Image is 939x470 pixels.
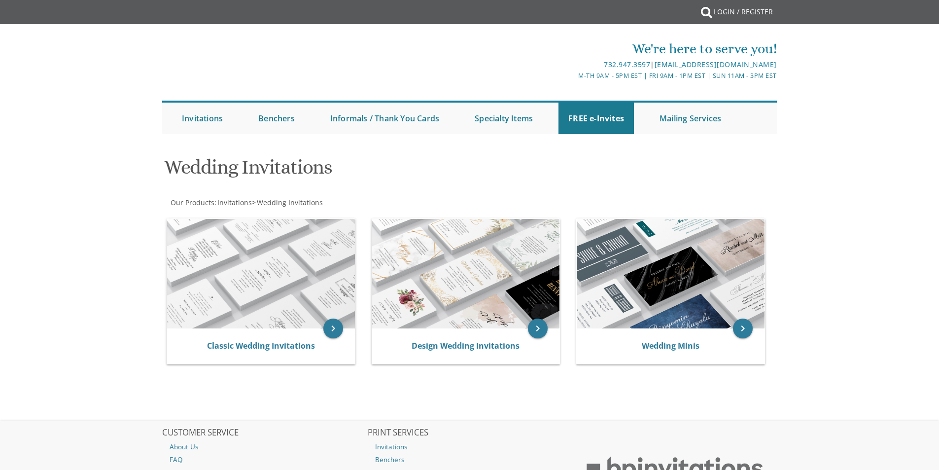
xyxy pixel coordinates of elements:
[368,440,572,453] a: Invitations
[217,198,252,207] span: Invitations
[162,440,366,453] a: About Us
[558,103,634,134] a: FREE e-Invites
[650,103,731,134] a: Mailing Services
[372,219,560,328] img: Design Wedding Invitations
[528,319,548,338] a: keyboard_arrow_right
[577,219,765,328] img: Wedding Minis
[252,198,323,207] span: >
[256,198,323,207] a: Wedding Invitations
[248,103,305,134] a: Benchers
[368,428,572,438] h2: PRINT SERVICES
[167,219,355,328] img: Classic Wedding Invitations
[216,198,252,207] a: Invitations
[368,71,777,81] div: M-Th 9am - 5pm EST | Fri 9am - 1pm EST | Sun 11am - 3pm EST
[164,156,566,185] h1: Wedding Invitations
[172,103,233,134] a: Invitations
[257,198,323,207] span: Wedding Invitations
[368,453,572,466] a: Benchers
[465,103,543,134] a: Specialty Items
[323,319,343,338] a: keyboard_arrow_right
[733,319,753,338] a: keyboard_arrow_right
[320,103,449,134] a: Informals / Thank You Cards
[604,60,650,69] a: 732.947.3597
[368,59,777,71] div: |
[655,60,777,69] a: [EMAIL_ADDRESS][DOMAIN_NAME]
[170,198,214,207] a: Our Products
[162,428,366,438] h2: CUSTOMER SERVICE
[162,198,470,208] div: :
[642,340,699,351] a: Wedding Minis
[207,340,315,351] a: Classic Wedding Invitations
[412,340,520,351] a: Design Wedding Invitations
[368,39,777,59] div: We're here to serve you!
[162,453,366,466] a: FAQ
